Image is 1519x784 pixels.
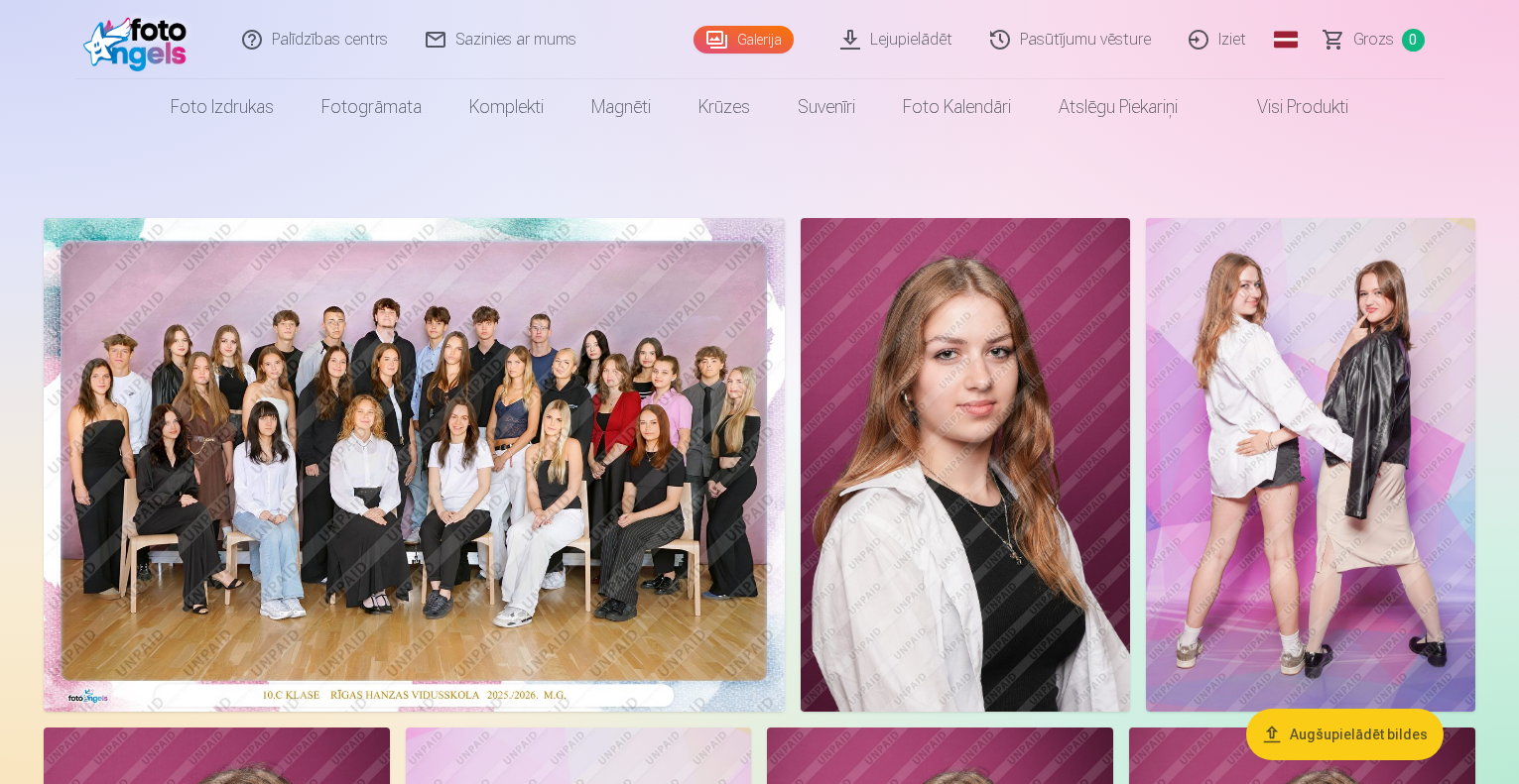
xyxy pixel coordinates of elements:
button: Augšupielādēt bildes [1246,709,1444,760]
span: 0 [1402,29,1425,52]
a: Fotogrāmata [298,79,445,135]
a: Magnēti [568,79,675,135]
img: /fa1 [83,8,197,71]
a: Galerija [694,26,794,54]
a: Foto izdrukas [147,79,298,135]
a: Krūzes [675,79,774,135]
a: Atslēgu piekariņi [1035,79,1202,135]
span: Grozs [1353,28,1394,52]
a: Komplekti [445,79,568,135]
a: Suvenīri [774,79,879,135]
a: Visi produkti [1202,79,1372,135]
a: Foto kalendāri [879,79,1035,135]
